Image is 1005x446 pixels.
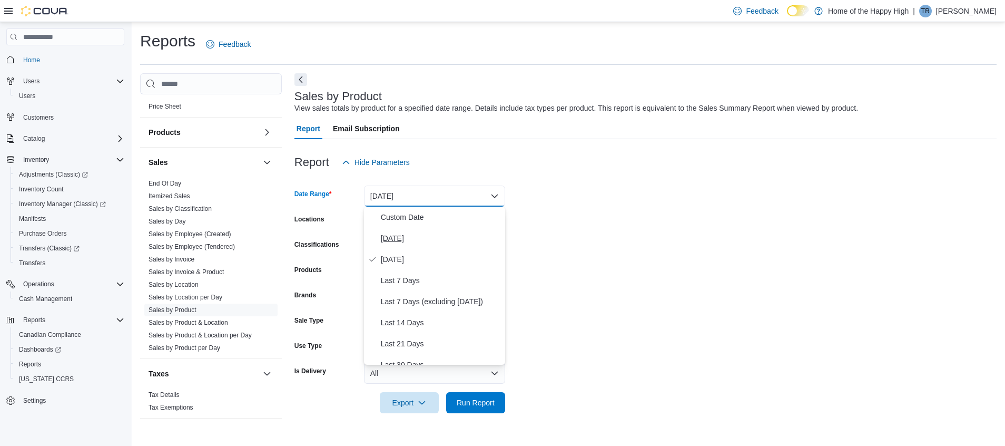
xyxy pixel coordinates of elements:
button: Reports [2,313,129,327]
div: Pricing [140,100,282,117]
label: Locations [294,215,324,224]
button: Operations [2,277,129,292]
span: Feedback [746,6,778,16]
div: Select listbox [364,207,505,365]
button: Next [294,73,307,86]
span: Last 7 Days [381,274,501,287]
span: Reports [19,360,41,369]
span: Users [15,90,124,102]
a: Transfers [15,257,50,269]
span: Sales by Product & Location per Day [149,331,252,340]
span: Last 30 Days [381,358,501,371]
span: Sales by Day [149,217,186,226]
span: [DATE] [381,232,501,245]
button: Sales [261,156,273,169]
a: Canadian Compliance [15,328,85,341]
button: Hide Parameters [338,152,414,173]
a: Sales by Invoice [149,256,194,263]
a: Transfers (Classic) [15,242,84,255]
button: Run Report [446,392,505,413]
span: Users [23,77,40,85]
a: Sales by Classification [149,205,212,212]
a: Sales by Location [149,281,199,288]
span: Canadian Compliance [19,331,81,339]
a: Tax Details [149,391,180,399]
div: Tom Rishaur [919,5,932,17]
a: Price Sheet [149,103,181,110]
span: Settings [23,396,46,405]
a: Inventory Count [15,183,68,196]
span: Last 21 Days [381,337,501,350]
button: Sales [149,157,259,168]
span: Cash Management [15,293,124,305]
a: Sales by Product [149,306,196,314]
div: View sales totals by product for a specified date range. Details include tax types per product. T... [294,103,858,114]
button: Purchase Orders [11,226,129,241]
a: Sales by Product & Location [149,319,228,326]
span: Feedback [219,39,251,50]
span: Reports [15,358,124,371]
span: Cash Management [19,295,72,303]
div: Sales [140,177,282,358]
p: Home of the Happy High [828,5,909,17]
span: Sales by Location [149,280,199,289]
button: Canadian Compliance [11,327,129,342]
span: Adjustments (Classic) [15,168,124,181]
span: Export [386,392,432,413]
span: Manifests [19,215,46,223]
button: Reports [11,357,129,372]
button: Inventory [19,153,53,166]
button: Users [2,74,129,89]
button: Catalog [2,131,129,146]
span: Hide Parameters [354,157,410,168]
span: Tax Exemptions [149,403,193,412]
a: [US_STATE] CCRS [15,373,78,385]
button: Export [380,392,439,413]
a: Reports [15,358,45,371]
label: Date Range [294,190,332,198]
a: Adjustments (Classic) [11,167,129,182]
button: [US_STATE] CCRS [11,372,129,386]
span: Settings [19,394,124,407]
span: Sales by Invoice & Product [149,268,224,276]
button: All [364,363,505,384]
label: Sale Type [294,316,323,325]
h3: Report [294,156,329,169]
a: Itemized Sales [149,192,190,200]
a: Adjustments (Classic) [15,168,92,181]
a: Users [15,90,40,102]
span: [DATE] [381,253,501,266]
span: Report [297,118,320,139]
span: Transfers [19,259,45,267]
a: Sales by Product per Day [149,344,220,352]
button: Transfers [11,256,129,270]
span: Price Sheet [149,102,181,111]
span: Users [19,75,124,88]
p: [PERSON_NAME] [936,5,997,17]
button: Catalog [19,132,49,145]
a: Sales by Location per Day [149,294,222,301]
button: [DATE] [364,186,505,207]
a: Dashboards [15,343,65,356]
span: Inventory [19,153,124,166]
span: Transfers [15,257,124,269]
h3: Sales [149,157,168,168]
span: Purchase Orders [15,227,124,240]
span: Home [23,56,40,64]
h3: Sales by Product [294,90,382,103]
a: Home [19,54,44,66]
span: Sales by Employee (Created) [149,230,231,238]
label: Brands [294,291,316,299]
a: Feedback [729,1,782,22]
span: Transfers (Classic) [15,242,124,255]
nav: Complex example [6,47,124,435]
button: Products [261,126,273,139]
label: Is Delivery [294,367,326,375]
span: TR [921,5,930,17]
button: Reports [19,314,50,326]
span: Last 7 Days (excluding [DATE]) [381,295,501,308]
span: Operations [19,278,124,290]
